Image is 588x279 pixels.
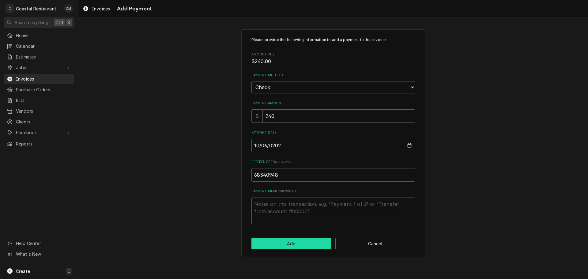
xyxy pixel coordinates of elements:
[4,249,74,259] a: Go to What's New
[251,52,415,65] div: Amount Due
[251,139,415,152] input: yyyy-mm-dd
[279,190,296,193] span: ( optional )
[16,54,71,60] span: Estimates
[16,240,71,247] span: Help Center
[16,141,71,147] span: Reports
[251,238,415,249] div: Button Group Row
[251,160,415,181] div: Reference ID
[4,117,74,127] a: Clients
[16,43,71,49] span: Calendar
[251,37,415,225] div: Invoice Payment Create/Update Form
[251,58,415,65] span: Amount Due
[16,86,71,93] span: Purchase Orders
[335,238,415,249] button: Cancel
[92,6,110,12] span: Invoices
[64,4,73,13] div: CM
[251,130,415,152] div: Payment Date
[4,139,74,149] a: Reports
[4,30,74,40] a: Home
[251,101,415,123] div: Payment Amount
[251,238,331,249] button: Add
[251,189,415,225] div: Payment Memo
[251,189,415,194] label: Payment Memo
[251,73,415,78] label: Payment Method
[251,73,415,93] div: Payment Method
[115,5,152,13] span: Add Payment
[16,64,62,71] span: Jobs
[4,127,74,138] a: Go to Pricebook
[4,17,74,28] button: Search anythingCtrlK
[4,52,74,62] a: Estimates
[64,4,73,13] div: Chad McMaster's Avatar
[251,160,415,164] label: Reference ID
[241,29,425,257] div: Invoice Payment Create/Update
[4,85,74,95] a: Purchase Orders
[275,160,292,164] span: ( optional )
[16,32,71,39] span: Home
[55,19,63,26] span: Ctrl
[251,101,415,106] label: Payment Amount
[16,269,30,274] span: Create
[16,6,61,12] div: Coastal Restaurant Repair
[4,41,74,51] a: Calendar
[67,268,70,274] span: C
[16,97,71,104] span: Bills
[16,251,71,257] span: What's New
[4,62,74,73] a: Go to Jobs
[16,76,71,82] span: Invoices
[16,119,71,125] span: Clients
[251,37,415,43] p: Please provide the following information to add a payment to this invoice
[6,4,14,13] div: C
[15,19,48,26] span: Search anything
[251,130,415,135] label: Payment Date
[4,95,74,105] a: Bills
[4,238,74,248] a: Go to Help Center
[68,19,70,26] span: K
[251,58,271,64] span: $240.00
[16,129,62,136] span: Pricebook
[80,4,112,14] a: Invoices
[251,238,415,249] div: Button Group
[4,74,74,84] a: Invoices
[16,108,71,114] span: Vendors
[251,52,415,57] span: Amount Due
[251,109,263,123] div: $
[4,106,74,116] a: Vendors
